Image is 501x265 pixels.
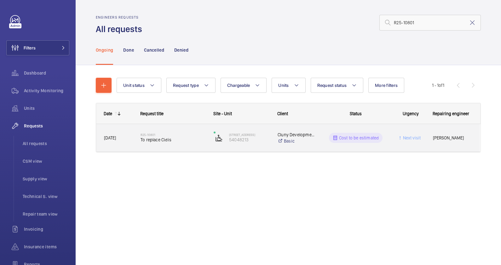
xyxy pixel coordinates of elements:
a: Basic [278,138,315,144]
span: More filters [375,83,398,88]
span: All requests [23,140,69,147]
span: Activity Monitoring [24,87,69,94]
button: Units [272,78,305,93]
button: Unit status [117,78,161,93]
span: Technical S. view [23,193,69,200]
img: platform_lift.svg [215,134,223,142]
p: Cost to be estimated [339,135,379,141]
div: Date [104,111,112,116]
p: Done [123,47,134,53]
span: Insurance items [24,244,69,250]
button: More filters [368,78,404,93]
span: CSM view [23,158,69,164]
span: Request title [140,111,164,116]
span: Units [24,105,69,111]
p: Denied [174,47,188,53]
p: [STREET_ADDRESS] [229,133,269,137]
input: Search by request number or quote number [379,15,481,31]
span: [PERSON_NAME] [433,134,472,142]
h1: All requests [96,23,146,35]
span: Unit status [123,83,145,88]
span: Client [277,111,288,116]
span: of [439,83,443,88]
span: Dashboard [24,70,69,76]
span: [DATE] [104,135,116,140]
span: Repairing engineer [433,111,469,116]
span: Requests [24,123,69,129]
p: 54048213 [229,137,269,143]
span: Status [350,111,362,116]
span: 1 - 1 1 [432,83,444,87]
span: Units [278,83,289,88]
button: Filters [6,40,69,55]
p: Cluny Development Pte Ltd [278,132,315,138]
span: Request status [317,83,347,88]
span: Site - Unit [213,111,232,116]
span: Chargeable [227,83,250,88]
button: Chargeable [221,78,267,93]
span: To replace Cidis [141,137,205,143]
span: Supply view [23,176,69,182]
span: Invoicing [24,226,69,232]
button: Request status [311,78,364,93]
span: Repair team view [23,211,69,217]
p: Ongoing [96,47,113,53]
span: Filters [24,45,36,51]
span: Urgency [403,111,419,116]
p: Cancelled [144,47,164,53]
h2: R25-10801 [141,133,205,137]
span: Next visit [402,135,421,140]
button: Request type [166,78,216,93]
h2: Engineers requests [96,15,146,20]
span: Request type [173,83,199,88]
